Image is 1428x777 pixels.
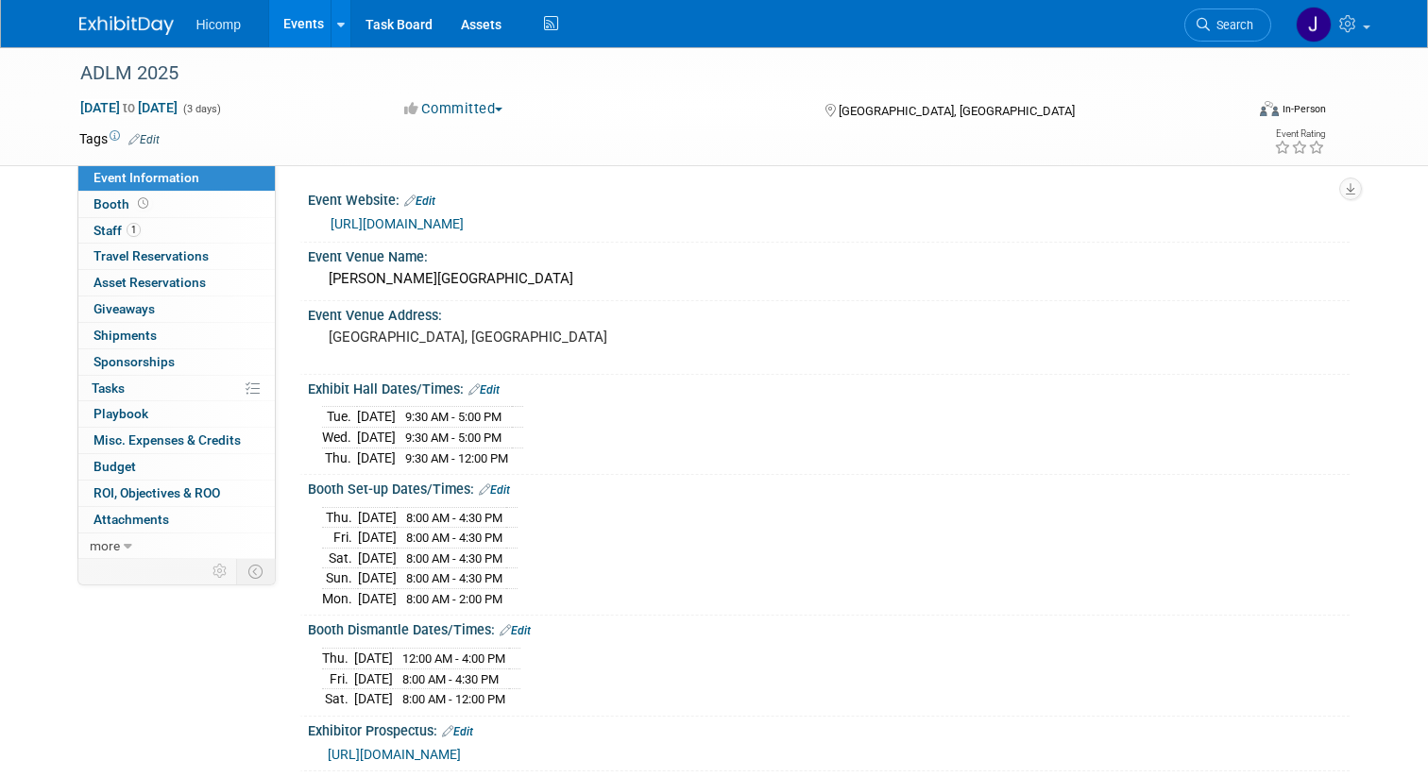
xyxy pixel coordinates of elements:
[78,192,275,217] a: Booth
[358,568,397,589] td: [DATE]
[354,689,393,709] td: [DATE]
[1296,7,1332,42] img: Jing Chen
[358,548,397,568] td: [DATE]
[329,329,722,346] pre: [GEOGRAPHIC_DATA], [GEOGRAPHIC_DATA]
[93,512,169,527] span: Attachments
[79,99,178,116] span: [DATE] [DATE]
[79,16,174,35] img: ExhibitDay
[78,270,275,296] a: Asset Reservations
[78,454,275,480] a: Budget
[78,296,275,322] a: Giveaways
[322,428,357,448] td: Wed.
[308,475,1350,499] div: Booth Set-up Dates/Times:
[479,483,510,497] a: Edit
[93,485,220,500] span: ROI, Objectives & ROO
[120,100,138,115] span: to
[402,672,499,686] span: 8:00 AM - 4:30 PM
[308,375,1350,399] div: Exhibit Hall Dates/Times:
[93,275,206,290] span: Asset Reservations
[406,511,502,525] span: 8:00 AM - 4:30 PM
[93,170,199,185] span: Event Information
[78,533,275,559] a: more
[93,301,155,316] span: Giveaways
[93,223,141,238] span: Staff
[405,431,501,445] span: 9:30 AM - 5:00 PM
[322,507,358,528] td: Thu.
[196,17,241,32] span: Hicomp
[308,186,1350,211] div: Event Website:
[78,349,275,375] a: Sponsorships
[468,383,500,397] a: Edit
[402,651,505,666] span: 12:00 AM - 4:00 PM
[308,616,1350,640] div: Booth Dismantle Dates/Times:
[1274,129,1325,139] div: Event Rating
[78,244,275,269] a: Travel Reservations
[78,507,275,532] a: Attachments
[93,196,152,211] span: Booth
[93,432,241,448] span: Misc. Expenses & Credits
[405,451,508,465] span: 9:30 AM - 12:00 PM
[406,592,502,606] span: 8:00 AM - 2:00 PM
[90,538,120,553] span: more
[322,407,357,428] td: Tue.
[322,649,354,669] td: Thu.
[1282,102,1326,116] div: In-Person
[357,428,396,448] td: [DATE]
[358,507,397,528] td: [DATE]
[500,624,531,637] a: Edit
[328,747,461,762] a: [URL][DOMAIN_NAME]
[358,528,397,549] td: [DATE]
[322,448,357,467] td: Thu.
[78,481,275,506] a: ROI, Objectives & ROO
[93,328,157,343] span: Shipments
[354,668,393,689] td: [DATE]
[308,243,1350,266] div: Event Venue Name:
[357,448,396,467] td: [DATE]
[322,264,1335,294] div: [PERSON_NAME][GEOGRAPHIC_DATA]
[181,103,221,115] span: (3 days)
[331,216,464,231] a: [URL][DOMAIN_NAME]
[78,218,275,244] a: Staff1
[78,376,275,401] a: Tasks
[93,354,175,369] span: Sponsorships
[398,99,510,119] button: Committed
[78,428,275,453] a: Misc. Expenses & Credits
[404,194,435,208] a: Edit
[322,588,358,608] td: Mon.
[79,129,160,148] td: Tags
[128,133,160,146] a: Edit
[78,323,275,348] a: Shipments
[354,649,393,669] td: [DATE]
[1184,8,1271,42] a: Search
[92,380,125,396] span: Tasks
[236,559,275,583] td: Toggle Event Tabs
[78,165,275,191] a: Event Information
[1210,18,1253,32] span: Search
[127,223,141,237] span: 1
[93,459,136,474] span: Budget
[204,559,237,583] td: Personalize Event Tab Strip
[93,406,148,421] span: Playbook
[442,725,473,738] a: Edit
[93,248,209,263] span: Travel Reservations
[1260,101,1279,116] img: Format-Inperson.png
[78,401,275,427] a: Playbook
[322,548,358,568] td: Sat.
[134,196,152,211] span: Booth not reserved yet
[406,571,502,585] span: 8:00 AM - 4:30 PM
[358,588,397,608] td: [DATE]
[308,717,1350,741] div: Exhibitor Prospectus:
[322,568,358,589] td: Sun.
[322,689,354,709] td: Sat.
[406,531,502,545] span: 8:00 AM - 4:30 PM
[839,104,1075,118] span: [GEOGRAPHIC_DATA], [GEOGRAPHIC_DATA]
[322,668,354,689] td: Fri.
[308,301,1350,325] div: Event Venue Address:
[406,551,502,566] span: 8:00 AM - 4:30 PM
[1142,98,1326,127] div: Event Format
[405,410,501,424] span: 9:30 AM - 5:00 PM
[402,692,505,706] span: 8:00 AM - 12:00 PM
[322,528,358,549] td: Fri.
[74,57,1220,91] div: ADLM 2025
